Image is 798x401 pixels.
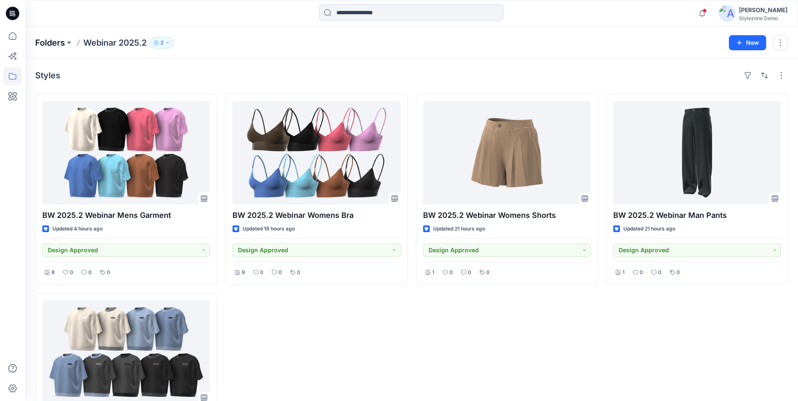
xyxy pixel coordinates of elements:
a: BW 2025.2 Webinar Womens Shorts [423,101,591,204]
p: 0 [88,268,92,277]
div: Stylezone Demo [739,15,788,21]
p: 1 [622,268,625,277]
p: BW 2025.2 Webinar Womens Bra [232,210,400,221]
p: Updated 21 hours ago [433,225,485,233]
p: Updated 21 hours ago [623,225,675,233]
p: 0 [297,268,300,277]
p: Updated 4 hours ago [52,225,103,233]
a: BW 2025.2 Webinar Mens Garment [42,101,210,204]
a: BW 2025.2 Webinar Womens Bra [232,101,400,204]
p: 0 [677,268,680,277]
p: Webinar 2025.2 [83,37,147,49]
p: BW 2025.2 Webinar Womens Shorts [423,210,591,221]
a: Folders [35,37,65,49]
button: 2 [150,37,174,49]
p: 0 [107,268,110,277]
h4: Styles [35,70,60,80]
p: 0 [468,268,471,277]
p: 0 [449,268,453,277]
p: 9 [242,268,245,277]
p: 0 [658,268,661,277]
img: avatar [719,5,736,22]
p: 0 [486,268,490,277]
p: 0 [260,268,263,277]
p: BW 2025.2 Webinar Man Pants [613,210,781,221]
button: New [729,35,766,50]
p: Updated 19 hours ago [243,225,295,233]
p: 0 [70,268,73,277]
p: 0 [279,268,282,277]
p: 1 [432,268,434,277]
a: BW 2025.2 Webinar Man Pants [613,101,781,204]
div: [PERSON_NAME] [739,5,788,15]
p: 2 [160,38,163,47]
p: BW 2025.2 Webinar Mens Garment [42,210,210,221]
p: 8 [52,268,55,277]
p: 0 [640,268,643,277]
